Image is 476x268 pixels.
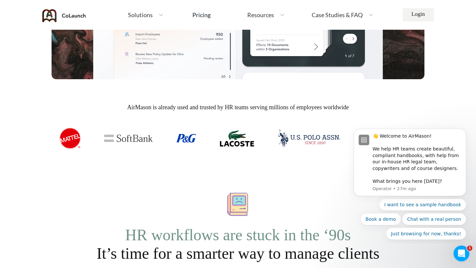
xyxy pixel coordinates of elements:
img: pg [176,134,196,143]
img: mattel [59,128,81,149]
a: Login [403,8,434,21]
span: Resources [247,12,274,18]
div: Pricing [192,12,211,18]
span: It’s time for a smarter way to manage clients [97,244,379,262]
img: lacoste [220,130,254,147]
img: computer [225,191,252,218]
img: coLaunch [42,9,86,22]
span: 1 [467,246,472,251]
img: softBank [104,135,153,142]
span: Solutions [128,12,153,18]
span: HR workflows are stuck in the ‘90s [125,226,351,244]
a: Pricing [192,9,211,21]
iframe: Intercom live chat [454,246,469,261]
span: Case Studies & FAQ [312,12,363,18]
img: usPollo [278,129,340,147]
iframe: Intercom notifications message [344,123,476,244]
span: AirMason is already used and trusted by HR teams serving millions of employees worldwide [52,103,424,112]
